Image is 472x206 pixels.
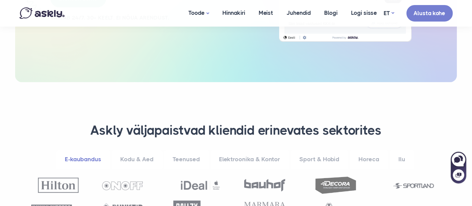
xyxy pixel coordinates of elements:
a: Ilu [390,150,414,169]
a: Horeca [350,150,388,169]
img: Hilton [38,178,79,193]
a: Sport & Hobid [291,150,348,169]
img: Bauhof [244,179,285,191]
img: OnOff [102,181,143,190]
a: Alusta kohe [406,5,453,22]
a: E-kaubandus [56,150,110,169]
a: ET [384,8,394,18]
a: Elektroonika & Kontor [211,150,289,169]
img: Sportland [393,183,434,188]
img: Ideal [180,177,221,193]
a: Teenused [164,150,209,169]
h3: Askly väljapaistvad kliendid erinevates sektorites [28,123,444,139]
img: Askly [19,7,65,19]
a: Kodu & Aed [112,150,163,169]
iframe: Askly chat [450,150,467,184]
